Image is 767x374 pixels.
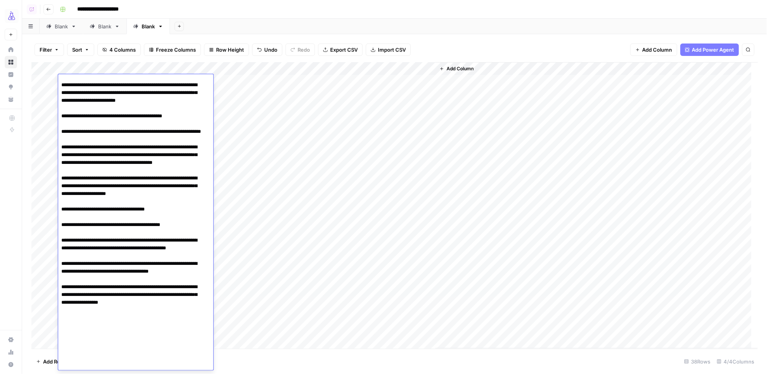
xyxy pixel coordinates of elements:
button: Import CSV [366,43,411,56]
div: Blank [98,23,111,30]
button: Export CSV [318,43,363,56]
button: Freeze Columns [144,43,201,56]
button: Add Column [436,64,477,74]
button: Row Height [204,43,249,56]
span: 4 Columns [109,46,136,54]
button: 4 Columns [97,43,141,56]
a: Your Data [5,93,17,106]
button: Filter [35,43,64,56]
button: Workspace: AirOps Growth [5,6,17,26]
a: Insights [5,68,17,81]
a: Opportunities [5,81,17,93]
span: Import CSV [378,46,406,54]
a: Blank [83,19,126,34]
a: Blank [126,19,170,34]
span: Freeze Columns [156,46,196,54]
span: Row Height [216,46,244,54]
span: Add Power Agent [692,46,734,54]
a: Blank [40,19,83,34]
button: Undo [252,43,282,56]
span: Add Column [447,65,474,72]
div: Blank [55,23,68,30]
div: 4/4 Columns [714,355,758,368]
button: Add Power Agent [680,43,739,56]
span: Undo [264,46,277,54]
a: Home [5,43,17,56]
button: Help + Support [5,358,17,371]
button: Add Row [31,355,69,368]
img: AirOps Growth Logo [5,9,19,23]
div: Blank [142,23,155,30]
span: Export CSV [330,46,358,54]
span: Filter [40,46,52,54]
a: Settings [5,334,17,346]
span: Redo [298,46,310,54]
span: Sort [72,46,82,54]
a: Usage [5,346,17,358]
div: 38 Rows [681,355,714,368]
button: Add Column [630,43,677,56]
a: Browse [5,56,17,68]
button: Sort [67,43,94,56]
span: Add Column [642,46,672,54]
button: Redo [286,43,315,56]
span: Add Row [43,358,64,365]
